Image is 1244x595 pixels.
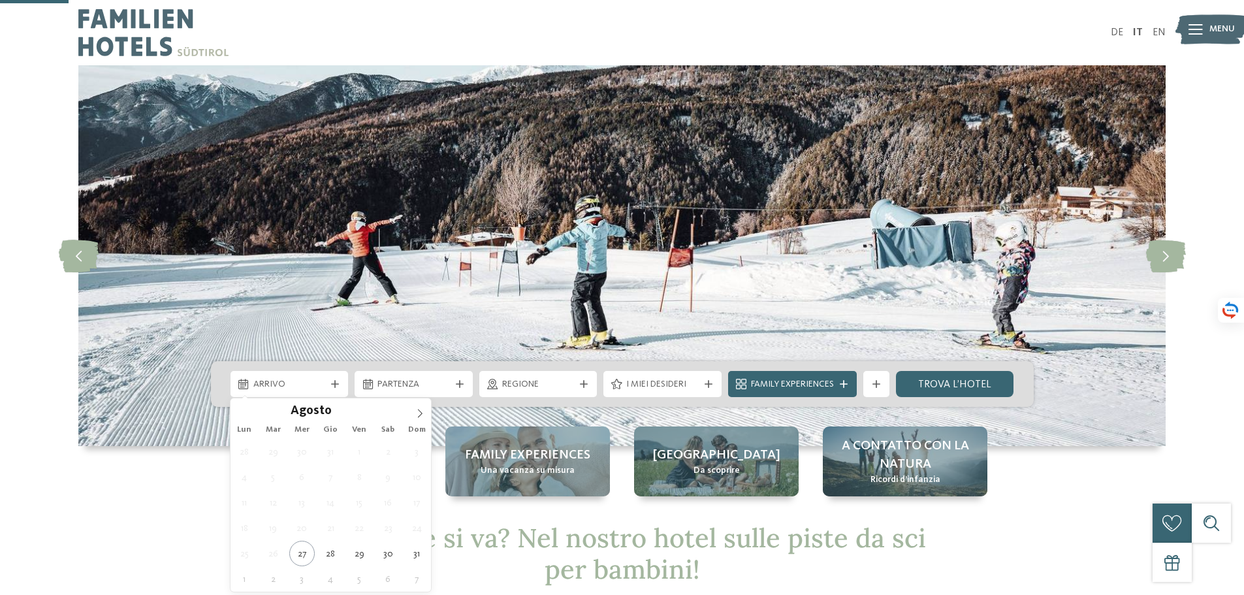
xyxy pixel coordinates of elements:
[318,515,343,541] span: Agosto 21, 2025
[319,521,926,586] span: Dov’è che si va? Nel nostro hotel sulle piste da sci per bambini!
[232,439,257,464] span: Luglio 28, 2025
[896,371,1014,397] a: trova l’hotel
[289,541,315,566] span: Agosto 27, 2025
[626,378,699,391] span: I miei desideri
[481,464,575,477] span: Una vacanza su misura
[261,464,286,490] span: Agosto 5, 2025
[332,404,375,417] input: Year
[374,426,402,434] span: Sab
[289,439,315,464] span: Luglio 30, 2025
[232,490,257,515] span: Agosto 11, 2025
[347,464,372,490] span: Agosto 8, 2025
[634,426,799,496] a: Hotel sulle piste da sci per bambini: divertimento senza confini [GEOGRAPHIC_DATA] Da scoprire
[347,515,372,541] span: Agosto 22, 2025
[318,566,343,592] span: Settembre 4, 2025
[823,426,987,496] a: Hotel sulle piste da sci per bambini: divertimento senza confini A contatto con la natura Ricordi...
[253,378,326,391] span: Arrivo
[289,490,315,515] span: Agosto 13, 2025
[870,474,940,487] span: Ricordi d’infanzia
[318,541,343,566] span: Agosto 28, 2025
[1133,27,1143,38] a: IT
[289,515,315,541] span: Agosto 20, 2025
[259,426,287,434] span: Mar
[261,490,286,515] span: Agosto 12, 2025
[1209,23,1235,36] span: Menu
[316,426,345,434] span: Gio
[289,566,315,592] span: Settembre 3, 2025
[375,439,401,464] span: Agosto 2, 2025
[1153,27,1166,38] a: EN
[261,541,286,566] span: Agosto 26, 2025
[375,490,401,515] span: Agosto 16, 2025
[232,541,257,566] span: Agosto 25, 2025
[261,515,286,541] span: Agosto 19, 2025
[318,490,343,515] span: Agosto 14, 2025
[404,541,430,566] span: Agosto 31, 2025
[347,490,372,515] span: Agosto 15, 2025
[375,541,401,566] span: Agosto 30, 2025
[404,490,430,515] span: Agosto 17, 2025
[347,541,372,566] span: Agosto 29, 2025
[231,426,259,434] span: Lun
[377,378,450,391] span: Partenza
[653,446,780,464] span: [GEOGRAPHIC_DATA]
[347,439,372,464] span: Agosto 1, 2025
[402,426,431,434] span: Dom
[291,406,332,418] span: Agosto
[318,439,343,464] span: Luglio 31, 2025
[751,378,834,391] span: Family Experiences
[347,566,372,592] span: Settembre 5, 2025
[404,464,430,490] span: Agosto 10, 2025
[78,65,1166,446] img: Hotel sulle piste da sci per bambini: divertimento senza confini
[345,426,374,434] span: Ven
[375,566,401,592] span: Settembre 6, 2025
[232,566,257,592] span: Settembre 1, 2025
[404,566,430,592] span: Settembre 7, 2025
[232,464,257,490] span: Agosto 4, 2025
[318,464,343,490] span: Agosto 7, 2025
[375,515,401,541] span: Agosto 23, 2025
[694,464,740,477] span: Da scoprire
[1111,27,1123,38] a: DE
[445,426,610,496] a: Hotel sulle piste da sci per bambini: divertimento senza confini Family experiences Una vacanza s...
[375,464,401,490] span: Agosto 9, 2025
[836,437,974,474] span: A contatto con la natura
[287,426,316,434] span: Mer
[404,439,430,464] span: Agosto 3, 2025
[289,464,315,490] span: Agosto 6, 2025
[261,439,286,464] span: Luglio 29, 2025
[232,515,257,541] span: Agosto 18, 2025
[502,378,575,391] span: Regione
[404,515,430,541] span: Agosto 24, 2025
[261,566,286,592] span: Settembre 2, 2025
[465,446,590,464] span: Family experiences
